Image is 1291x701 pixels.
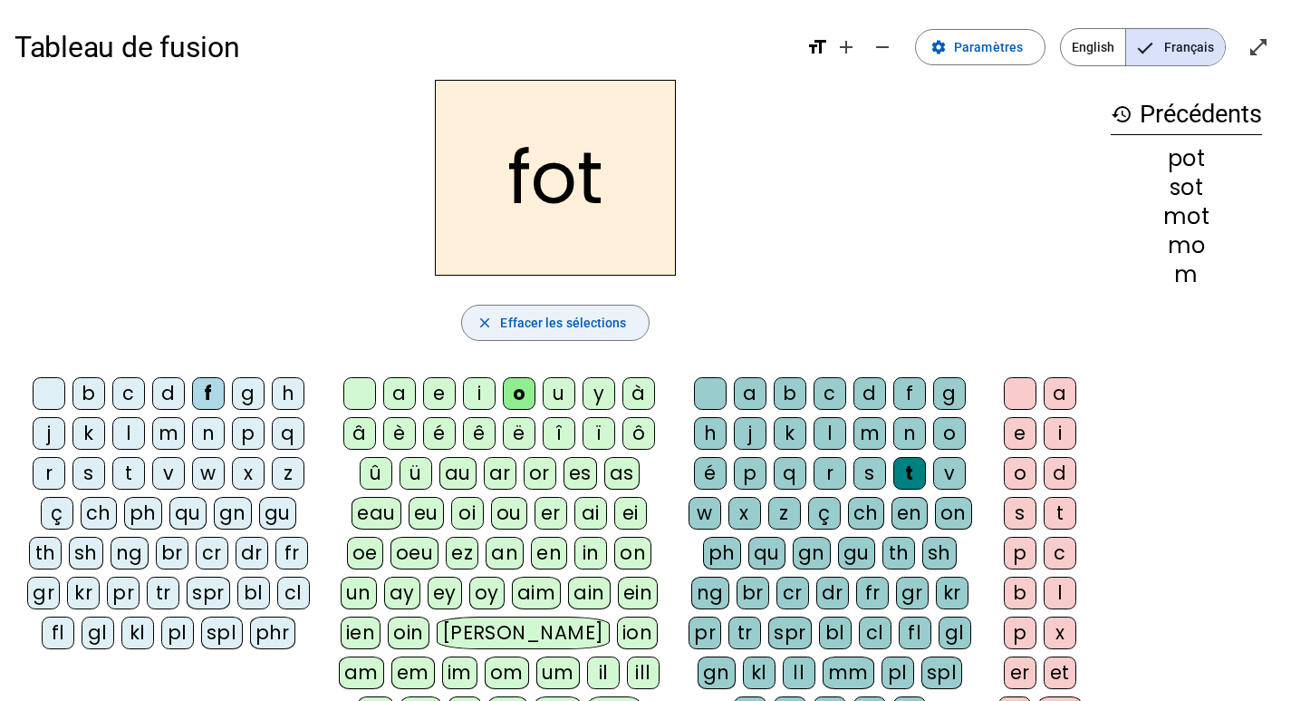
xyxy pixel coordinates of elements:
div: tr [147,577,179,609]
div: es [564,457,597,490]
h2: fot [435,80,676,276]
div: d [1044,457,1076,490]
div: am [339,657,384,689]
div: ph [703,537,741,570]
div: ch [848,497,884,530]
mat-icon: remove [872,36,893,58]
div: ll [783,657,815,689]
div: w [192,457,225,490]
div: ü [400,457,432,490]
div: b [1004,577,1036,609]
div: spl [201,617,243,649]
div: c [814,377,846,410]
div: g [933,377,966,410]
div: x [232,457,265,490]
mat-icon: open_in_full [1248,36,1269,58]
div: e [1004,417,1036,450]
div: mm [823,657,874,689]
div: gn [698,657,736,689]
div: en [531,537,567,570]
div: d [152,377,185,410]
div: il [587,657,620,689]
div: gl [939,617,971,649]
button: Effacer les sélections [461,305,649,341]
div: â [343,417,376,450]
button: Paramètres [915,29,1045,65]
div: t [1044,497,1076,530]
div: è [383,417,416,450]
div: em [391,657,435,689]
div: p [232,417,265,450]
div: ô [622,417,655,450]
div: um [536,657,580,689]
div: x [1044,617,1076,649]
div: ng [691,577,729,609]
div: g [232,377,265,410]
div: z [768,497,801,530]
div: é [694,457,727,490]
div: h [272,377,304,410]
div: or [524,457,556,490]
span: English [1061,29,1125,65]
div: ç [808,497,841,530]
div: i [463,377,496,410]
div: m [853,417,886,450]
div: gn [214,497,252,530]
div: im [442,657,477,689]
div: l [814,417,846,450]
div: n [893,417,926,450]
div: ê [463,417,496,450]
div: dr [236,537,268,570]
div: fl [899,617,931,649]
div: ar [484,457,516,490]
div: et [1044,657,1076,689]
div: cl [277,577,310,609]
div: p [734,457,766,490]
div: pot [1111,148,1262,170]
div: oin [388,617,429,649]
div: as [604,457,640,490]
div: gn [793,537,831,570]
div: th [29,537,62,570]
div: en [891,497,928,530]
div: f [893,377,926,410]
div: e [423,377,456,410]
div: pr [689,617,721,649]
div: a [383,377,416,410]
div: m [1111,264,1262,286]
div: ë [503,417,535,450]
div: ill [627,657,660,689]
div: pl [882,657,914,689]
div: cl [859,617,891,649]
div: ch [81,497,117,530]
div: k [774,417,806,450]
div: er [535,497,567,530]
div: fl [42,617,74,649]
div: on [614,537,651,570]
div: sot [1111,177,1262,199]
div: s [853,457,886,490]
mat-icon: history [1111,103,1132,125]
div: br [156,537,188,570]
div: p [1004,617,1036,649]
div: pr [107,577,140,609]
div: û [360,457,392,490]
div: spr [187,577,230,609]
div: ç [41,497,73,530]
div: [PERSON_NAME] [437,617,610,649]
button: Entrer en plein écran [1240,29,1277,65]
div: sh [922,537,957,570]
div: gr [896,577,929,609]
div: c [112,377,145,410]
div: t [112,457,145,490]
div: ai [574,497,607,530]
div: eu [409,497,444,530]
div: o [1004,457,1036,490]
div: ï [583,417,615,450]
div: mot [1111,206,1262,228]
div: gr [27,577,60,609]
div: ay [384,577,420,609]
div: l [1044,577,1076,609]
div: à [622,377,655,410]
div: ez [446,537,478,570]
